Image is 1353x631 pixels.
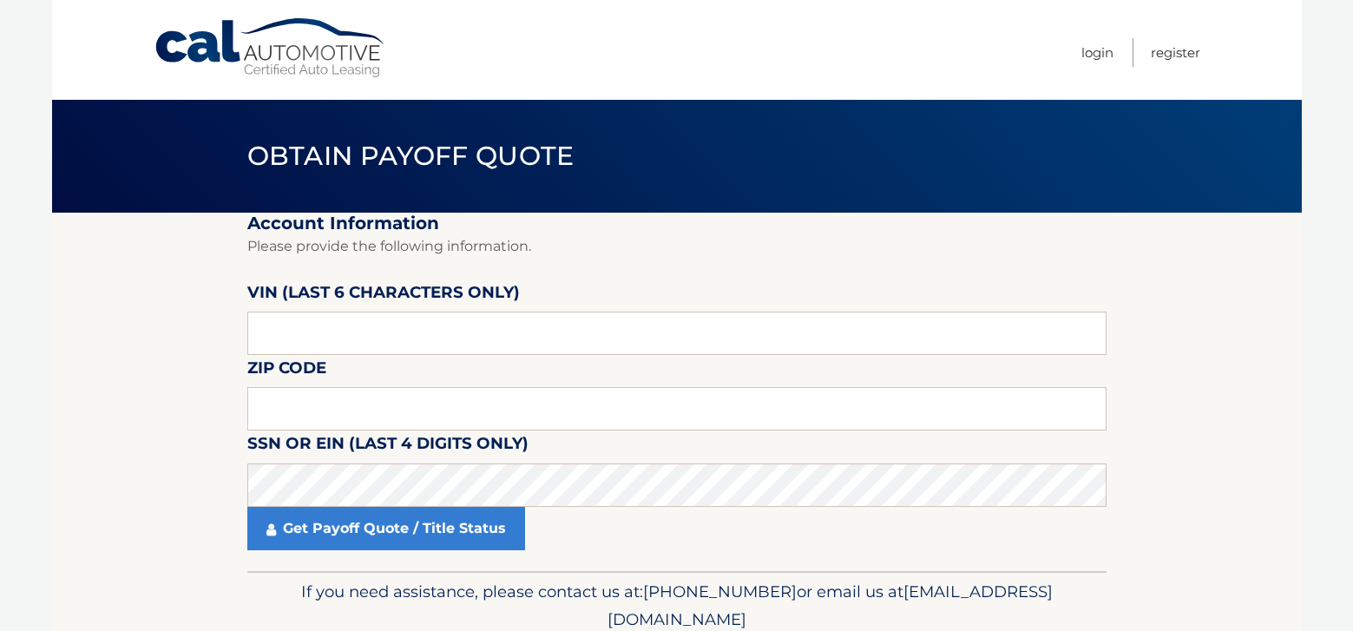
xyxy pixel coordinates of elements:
[154,17,388,79] a: Cal Automotive
[247,431,529,463] label: SSN or EIN (last 4 digits only)
[1081,38,1113,67] a: Login
[247,234,1107,259] p: Please provide the following information.
[247,279,520,312] label: VIN (last 6 characters only)
[247,140,575,172] span: Obtain Payoff Quote
[247,213,1107,234] h2: Account Information
[247,507,525,550] a: Get Payoff Quote / Title Status
[1151,38,1200,67] a: Register
[247,355,326,387] label: Zip Code
[643,582,797,601] span: [PHONE_NUMBER]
